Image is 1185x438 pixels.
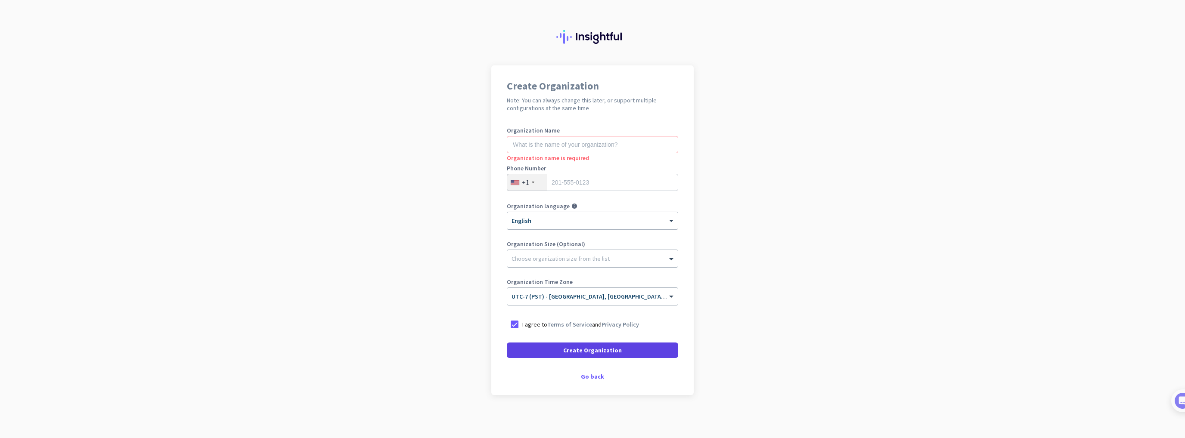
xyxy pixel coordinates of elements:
a: Terms of Service [547,321,592,328]
input: 201-555-0123 [507,174,678,191]
input: What is the name of your organization? [507,136,678,153]
p: I agree to and [522,320,639,329]
label: Organization Name [507,127,678,133]
div: +1 [522,178,529,187]
label: Organization Time Zone [507,279,678,285]
i: help [571,203,577,209]
h1: Create Organization [507,81,678,91]
a: Privacy Policy [602,321,639,328]
span: Organization name is required [507,154,589,162]
label: Organization language [507,203,570,209]
label: Phone Number [507,165,678,171]
div: Go back [507,373,678,379]
button: Create Organization [507,342,678,358]
h2: Note: You can always change this later, or support multiple configurations at the same time [507,96,678,112]
span: Create Organization [563,346,622,355]
img: Insightful [556,30,629,44]
label: Organization Size (Optional) [507,241,678,247]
